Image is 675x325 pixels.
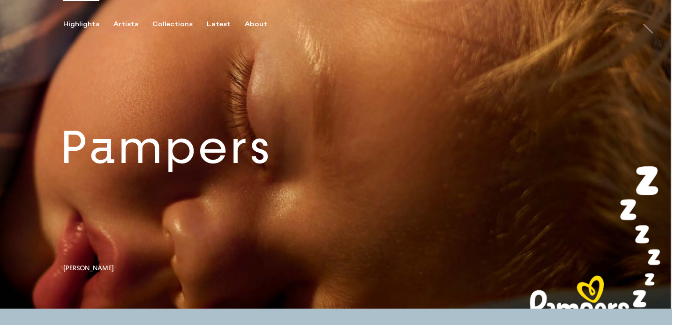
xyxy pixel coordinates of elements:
[245,20,281,29] button: About
[245,20,267,29] div: About
[113,20,152,29] button: Artists
[207,20,231,29] div: Latest
[113,20,138,29] div: Artists
[152,20,193,29] div: Collections
[152,20,207,29] button: Collections
[207,20,245,29] button: Latest
[63,20,99,29] div: Highlights
[63,20,113,29] button: Highlights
